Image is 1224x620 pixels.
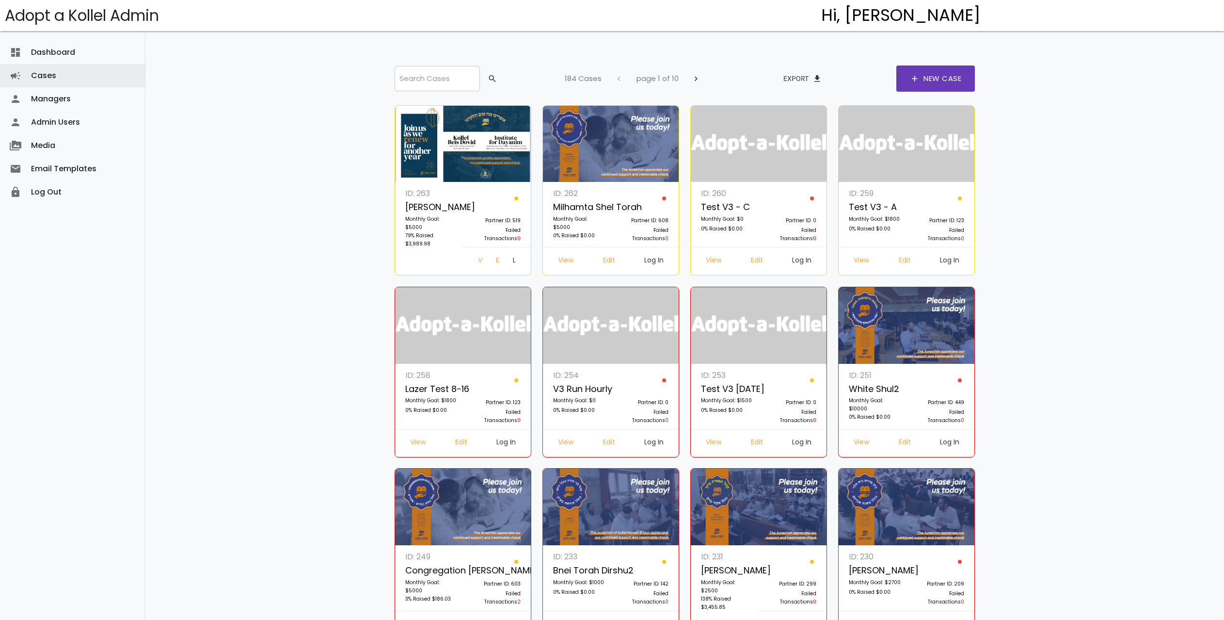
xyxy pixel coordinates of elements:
p: 0% Raised $0.00 [553,406,605,416]
p: [PERSON_NAME] [701,563,753,578]
a: ID: 251 White Shul2 Monthly Goal: $10000 0% Raised $0.00 [843,369,906,429]
button: chevron_right [684,70,709,87]
a: ID: 253 Test V3 [DATE] Monthly Goal: $1500 0% Raised $0.00 [696,369,759,429]
p: Monthly Goal: $10000 [849,396,901,413]
p: Congregation [PERSON_NAME] [405,563,458,578]
a: View [550,253,581,270]
p: Partner ID: 519 [468,216,521,226]
p: Partner ID: 209 [912,580,964,589]
p: Monthly Goal: $0 [701,215,753,225]
span: 0 [665,598,668,605]
a: Partner ID: 123 Failed Transactions0 [463,369,526,429]
p: Partner ID: 142 [616,580,668,589]
a: Edit [891,435,919,452]
img: nqT0rzcf2C.M5AQECmsOx.jpg [395,469,531,545]
span: add [910,65,920,92]
a: Partner ID: 0 Failed Transactions0 [759,187,822,247]
p: 0% Raised $0.00 [553,588,605,598]
a: ID: 233 Bnei Torah Dirshu2 Monthly Goal: $1000 0% Raised $0.00 [548,550,611,611]
img: u0VoB9Uliv.XnN1VgpEBM.jpg [691,469,827,545]
p: Partner ID: 299 [764,580,816,589]
p: 0% Raised $0.00 [701,406,753,416]
p: Failed Transactions [764,408,816,424]
a: View [550,435,581,452]
a: ID: 231 [PERSON_NAME] Monthly Goal: $2500 138% Raised $3,455.85 [696,550,759,616]
p: Monthly Goal: $2700 [849,578,901,588]
a: Log In [636,253,671,270]
p: Monthly Goal: $5000 [405,215,458,231]
p: Partner ID: 123 [912,216,964,226]
a: Partner ID: 519 Failed Transactions0 [463,187,526,247]
a: Edit [595,435,623,452]
a: Edit [488,253,506,270]
p: page 1 of 10 [636,72,679,85]
a: View [698,253,729,270]
p: 0% Raised $0.00 [405,406,458,416]
p: Monthly Goal: $1800 [405,396,458,406]
p: Failed Transactions [912,589,964,606]
span: file_download [812,70,822,87]
a: addNew Case [896,65,975,92]
span: 0 [665,417,668,424]
p: 79% Raised $3,989.98 [405,231,458,248]
p: Monthly Goal: $0 [553,396,605,406]
i: lock [10,180,21,204]
p: ID: 262 [553,187,605,200]
p: 3% Raised $186.03 [405,595,458,604]
img: logonobg.png [839,106,975,182]
p: ID: 251 [849,369,901,382]
a: ID: 260 Test v3 - c Monthly Goal: $0 0% Raised $0.00 [696,187,759,247]
a: Partner ID: 142 Failed Transactions0 [611,550,674,611]
p: Monthly Goal: $1000 [553,578,605,588]
img: logonobg.png [395,287,531,364]
p: v3 run hourly [553,382,605,397]
p: Failed Transactions [912,408,964,424]
p: ID: 249 [405,550,458,563]
p: ID: 233 [553,550,605,563]
p: 0% Raised $0.00 [849,413,901,423]
a: ID: 230 [PERSON_NAME] Monthly Goal: $2700 0% Raised $0.00 [843,550,906,611]
a: ID: 258 Lazer Test 8-16 Monthly Goal: $1800 0% Raised $0.00 [400,369,463,429]
p: Failed Transactions [616,408,668,424]
a: Edit [743,435,771,452]
a: ID: 263 [PERSON_NAME] Monthly Goal: $5000 79% Raised $3,989.98 [400,187,463,253]
span: 0 [517,235,521,242]
p: Lazer Test 8-16 [405,382,458,397]
span: 0 [517,417,521,424]
a: Edit [447,435,475,452]
p: [PERSON_NAME] [849,563,901,578]
a: Edit [743,253,771,270]
a: Partner ID: 449 Failed Transactions0 [906,369,970,429]
a: Log In [932,435,967,452]
p: Failed Transactions [616,589,668,606]
span: 0 [813,417,816,424]
p: Partner ID: 0 [764,216,816,226]
a: Partner ID: 0 Failed Transactions0 [611,369,674,429]
i: person [10,87,21,111]
p: Failed Transactions [764,589,816,606]
p: Failed Transactions [468,589,521,606]
p: ID: 258 [405,369,458,382]
img: logonobg.png [691,287,827,364]
p: Test v3 - c [701,200,753,215]
h4: Hi, [PERSON_NAME] [821,6,981,25]
a: Partner ID: 608 Failed Transactions0 [611,187,674,247]
p: Monthly Goal: $5000 [405,578,458,595]
a: View [846,253,877,270]
img: logonobg.png [543,287,679,364]
p: Monthly Goal: $2500 [701,578,753,595]
a: View [402,435,433,452]
button: search [480,70,503,87]
a: ID: 259 Test v3 - A Monthly Goal: $1800 0% Raised $0.00 [843,187,906,247]
p: Partner ID: 0 [764,398,816,408]
img: 6GPLfb0Mk4.zBtvR2DLF4.png [839,287,975,364]
p: ID: 231 [701,550,753,563]
a: Partner ID: 0 Failed Transactions0 [759,369,822,429]
p: 0% Raised $0.00 [849,588,901,598]
p: Partner ID: 123 [468,398,521,408]
p: Failed Transactions [468,226,521,243]
p: ID: 254 [553,369,605,382]
p: Failed Transactions [912,226,964,243]
a: Edit [595,253,623,270]
span: 0 [665,235,668,242]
